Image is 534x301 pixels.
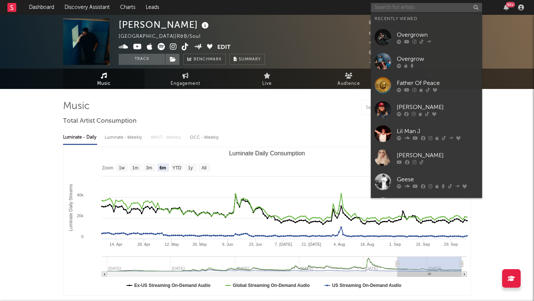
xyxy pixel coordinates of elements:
text: 1w [119,165,125,171]
a: [PERSON_NAME] [371,194,482,218]
span: Live [262,79,272,88]
span: Summary [239,57,261,62]
text: 9. Jun [222,242,233,247]
text: 0 [81,234,83,239]
text: 26. May [192,242,207,247]
text: 1m [132,165,139,171]
button: Summary [230,54,265,65]
div: Luminate - Daily [63,131,97,144]
text: 28. Apr [137,242,150,247]
a: Live [226,69,308,89]
text: 40k [77,193,83,197]
text: US Streaming On-Demand Audio [332,283,401,288]
div: Luminate - Weekly [105,131,144,144]
input: Search by song name or URL [362,105,440,111]
div: Geese [397,175,478,184]
text: 4. Aug [333,242,345,247]
text: 14. Apr [109,242,122,247]
text: 18. Aug [360,242,374,247]
a: [PERSON_NAME] [371,146,482,170]
a: Father Of Peace [371,73,482,97]
div: Recently Viewed [375,14,478,23]
span: Benchmark [194,55,222,64]
span: 234,738 Monthly Listeners [369,50,443,55]
text: All [201,165,206,171]
text: 20k [77,214,83,218]
text: Global Streaming On-Demand Audio [233,283,310,288]
text: YTD [172,165,181,171]
a: Geese [371,170,482,194]
span: Music [97,79,111,88]
a: Overgrow [371,49,482,73]
div: [PERSON_NAME] [397,151,478,160]
text: Ex-US Streaming On-Demand Audio [134,283,211,288]
span: 2,707 [369,40,391,45]
div: Overgrown [397,30,478,39]
span: Total Artist Consumption [63,117,136,126]
text: 7. [DATE] [275,242,292,247]
span: 860,500 [369,30,399,35]
button: Track [119,54,165,65]
span: Audience [337,79,360,88]
button: 99+ [504,4,509,10]
svg: Luminate Daily Consumption [63,147,471,295]
div: Overgrow [397,54,478,63]
button: Edit [217,43,231,52]
text: 1. Sep [389,242,401,247]
span: Jump Score: 71.2 [369,59,412,64]
div: Lil Man J [397,127,478,136]
text: 6m [159,165,166,171]
a: Benchmark [183,54,226,65]
div: 99 + [506,2,515,7]
a: Audience [308,69,389,89]
text: 15. Sep [416,242,430,247]
div: OCC - Weekly [190,131,220,144]
a: Engagement [145,69,226,89]
text: Luminate Daily Consumption [229,150,305,156]
a: [PERSON_NAME] [371,97,482,122]
span: Engagement [171,79,200,88]
a: Lil Man J [371,122,482,146]
div: [PERSON_NAME] [397,103,478,112]
text: 23. Jun [249,242,262,247]
a: Music [63,69,145,89]
text: Zoom [102,165,113,171]
div: [GEOGRAPHIC_DATA] | R&B/Soul [119,32,209,41]
div: Father Of Peace [397,79,478,87]
a: Overgrown [371,25,482,49]
span: 47,680 [369,20,395,25]
text: 21. [DATE] [301,242,321,247]
text: 1y [188,165,193,171]
input: Search for artists [371,3,482,12]
text: 29. Sep [444,242,458,247]
text: 12. May [165,242,179,247]
text: 3m [146,165,152,171]
text: Luminate Daily Streams [68,184,73,231]
div: [PERSON_NAME] [119,19,211,31]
